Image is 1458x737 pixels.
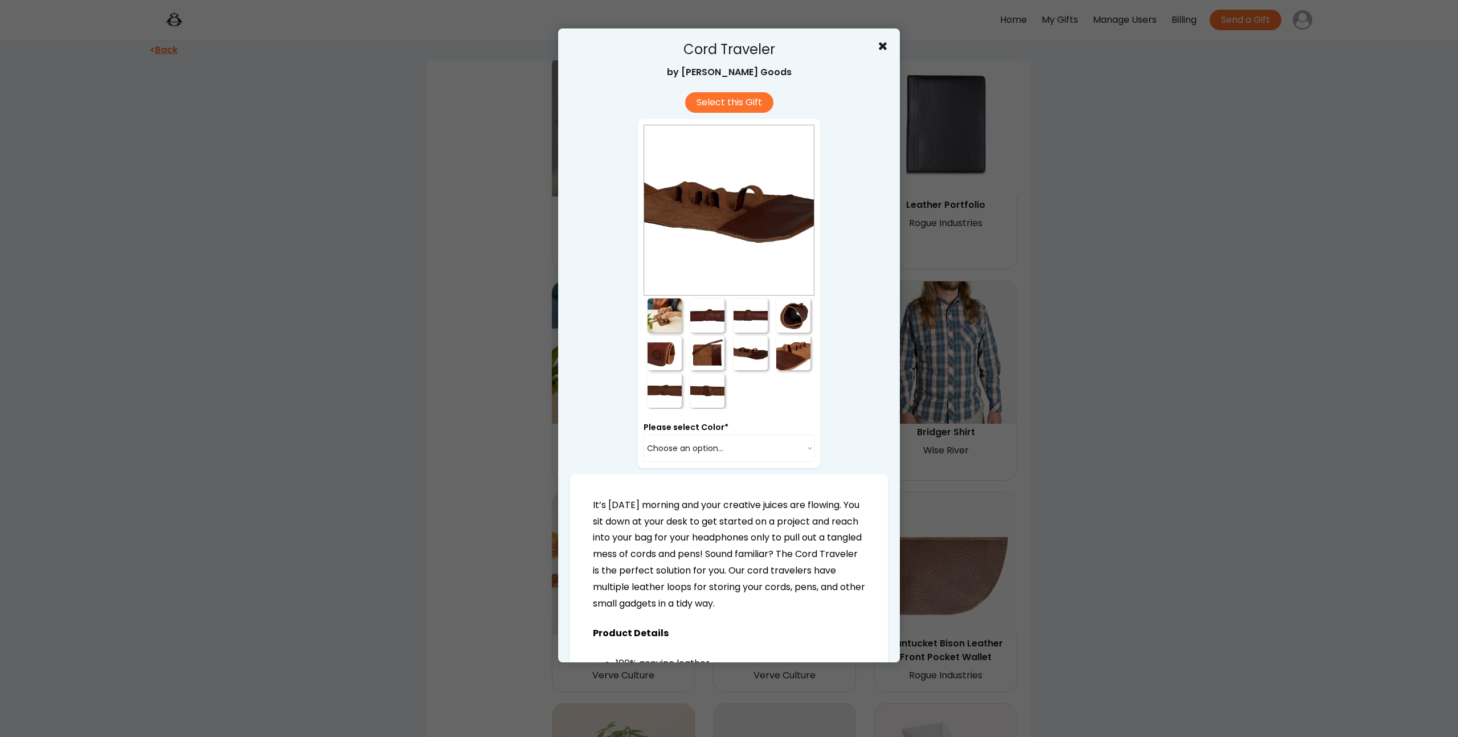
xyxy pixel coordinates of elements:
[593,627,669,640] b: Product Details
[593,498,865,610] span: It’s [DATE] morning and your creative juices are flowing. You sit down at your desk to get starte...
[667,65,792,79] div: by [PERSON_NAME] Goods
[616,657,710,670] span: 100% genuine leather
[683,40,775,59] div: Cord Traveler
[685,92,773,113] button: Select this Gift
[644,420,728,435] div: Please select Color*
